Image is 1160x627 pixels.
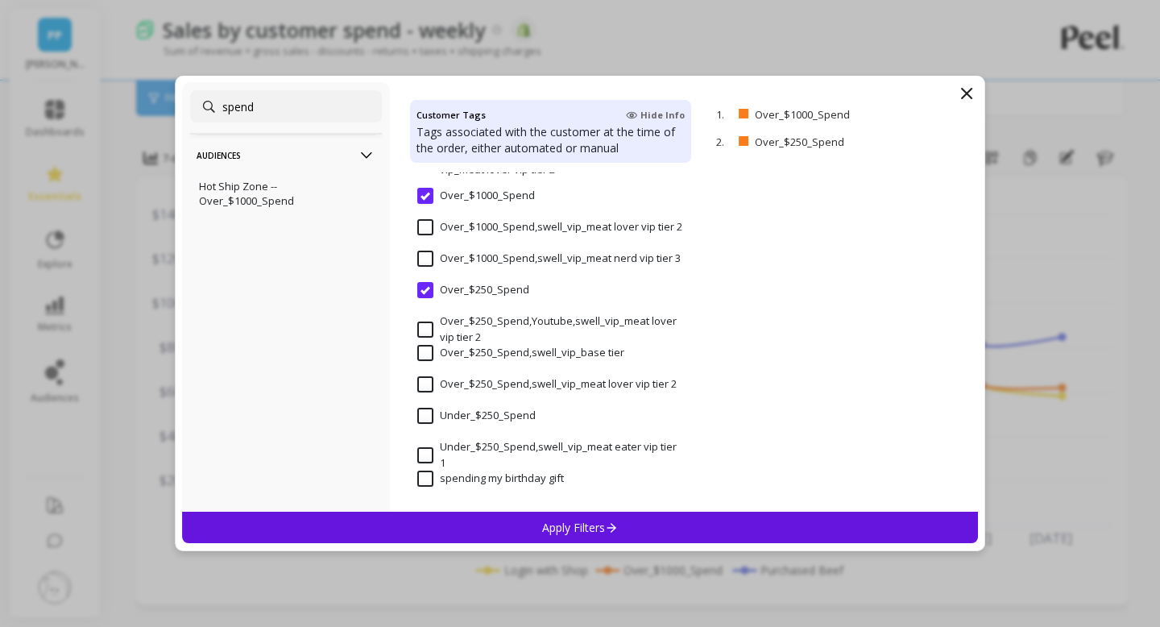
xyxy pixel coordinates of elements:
[716,107,732,122] p: 1.
[199,179,373,208] p: Hot Ship Zone -- Over_$1000_Spend
[417,188,535,204] span: Over_$1000_Spend
[417,219,682,235] span: Over_$1000_Spend,swell_vip_meat lover vip tier 2
[755,107,909,122] p: Over_$1000_Spend
[416,106,486,124] h4: Customer Tags
[417,251,681,267] span: Over_$1000_Spend,swell_vip_meat nerd vip tier 3
[417,471,564,487] span: spending my birthday gift
[417,376,677,392] span: Over_$250_Spend,swell_vip_meat lover vip tier 2
[417,345,624,361] span: Over_$250_Spend,swell_vip_base tier
[197,135,375,176] p: Audiences
[542,520,619,535] p: Apply Filters
[416,124,685,156] p: Tags associated with the customer at the time of the order, either automated or manual
[417,313,684,345] span: Over_$250_Spend,Youtube,swell_vip_meat lover vip tier 2
[626,109,685,122] span: Hide Info
[417,282,529,298] span: Over_$250_Spend
[190,90,382,122] input: Search Segments
[417,439,684,471] span: Under_$250_Spend,swell_vip_meat eater vip tier 1
[755,135,905,149] p: Over_$250_Spend
[417,408,536,424] span: Under_$250_Spend
[716,135,732,149] p: 2.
